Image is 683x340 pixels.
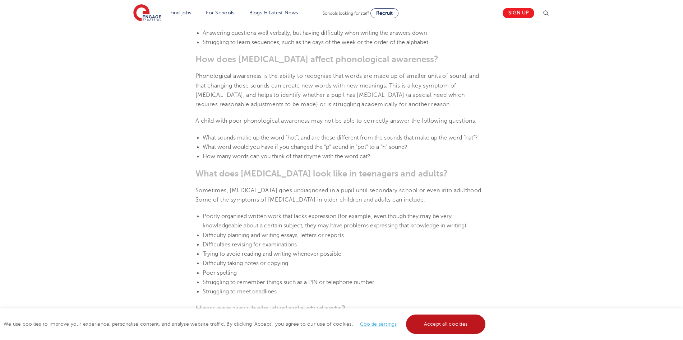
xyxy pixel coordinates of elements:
span: Schools looking for staff [323,11,369,16]
span: Struggling to learn sequences, such as the days of the week or the order of the alphabet [203,39,428,46]
a: Cookie settings [360,321,397,327]
span: Difficulty taking notes or copying [203,260,288,266]
span: Answering questions well verbally, but having difficulty when writing the answers down [203,30,427,36]
span: Phonological awareness is the ability to recognise that words are made up of smaller units of sou... [195,73,479,108]
a: Blogs & Latest News [249,10,298,15]
a: Find jobs [170,10,191,15]
b: How does [MEDICAL_DATA] affect phonological awareness? [195,54,438,64]
span: Difficulty planning and writing essays, letters or reports [203,232,344,239]
span: A child with poor phonological awareness may not be able to correctly answer the following questi... [195,118,477,124]
span: Poor spelling [203,270,237,276]
span: Struggling to remember things such as a PIN or telephone number [203,279,374,285]
span: Sometimes, [MEDICAL_DATA] goes undiagnosed in a pupil until secondary school or even into adultho... [195,187,483,203]
span: Poorly organised written work that lacks expression (for example, even though they may be very kn... [203,213,466,229]
span: Difficulties revising for examinations [203,241,297,248]
b: How can you help dyslexic students? [195,304,346,314]
a: Accept all cookies [406,315,486,334]
span: Trying to avoid reading and writing whenever possible [203,251,341,257]
img: Engage Education [133,4,161,22]
a: For Schools [206,10,234,15]
span: Recruit [376,10,393,16]
span: What word would you have if you changed the “p” sound in “pot” to a “h” sound? [203,144,407,150]
b: What does [MEDICAL_DATA] look like in teenagers and adults? [195,169,448,179]
span: Struggling to meet deadlines [203,288,277,295]
a: Sign up [503,8,534,18]
span: How many words can you think of that rhyme with the word cat? [203,153,370,160]
a: Recruit [370,8,398,18]
span: What sounds make up the word “hot”, and are these different from the sounds that make up the word... [203,134,478,141]
span: We use cookies to improve your experience, personalise content, and analyse website traffic. By c... [4,321,487,327]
